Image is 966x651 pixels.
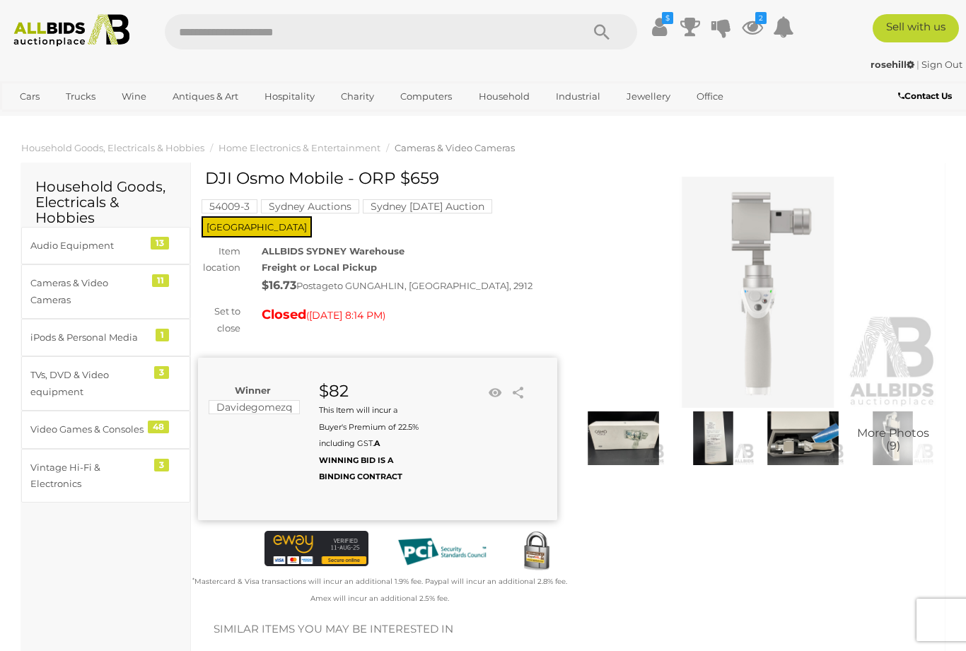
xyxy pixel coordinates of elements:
[187,243,251,276] div: Item location
[363,201,492,212] a: Sydney [DATE] Auction
[21,449,190,503] a: Vintage Hi-Fi & Electronics 3
[648,14,670,40] a: $
[857,427,929,452] span: More Photos (9)
[255,85,324,108] a: Hospitality
[851,411,934,464] img: DJI Osmo Mobile - ORP $659
[30,421,147,438] div: Video Games & Consoles
[851,411,934,464] a: More Photos(9)
[21,319,190,356] a: iPods & Personal Media 1
[30,237,147,254] div: Audio Equipment
[30,275,147,308] div: Cameras & Video Cameras
[30,329,147,346] div: iPods & Personal Media
[309,309,383,322] span: [DATE] 8:14 PM
[21,227,190,264] a: Audio Equipment 13
[470,85,539,108] a: Household
[21,264,190,319] a: Cameras & Video Cameras 11
[334,280,533,291] span: to GUNGAHLIN, [GEOGRAPHIC_DATA], 2912
[916,59,919,70] span: |
[214,623,922,635] h2: Similar items you may be interested in
[871,59,914,70] strong: rosehill
[57,85,105,108] a: Trucks
[306,310,385,321] span: ( )
[154,459,169,471] div: 3
[672,411,755,464] img: DJI Osmo Mobile - ORP $659
[363,199,492,213] mark: Sydney [DATE] Auction
[21,411,190,448] a: Video Games & Consoles 48
[484,382,506,404] li: Watch this item
[262,307,306,322] strong: Closed
[319,381,349,401] strong: $82
[898,88,955,104] a: Contact Us
[11,85,49,108] a: Cars
[261,199,359,213] mark: Sydney Auctions
[192,577,567,602] small: Mastercard & Visa transactions will incur an additional 1.9% fee. Paypal will incur an additional...
[163,85,248,108] a: Antiques & Art
[262,276,557,296] div: Postage
[202,199,257,213] mark: 54009-3
[390,531,494,573] img: PCI DSS compliant
[7,14,136,47] img: Allbids.com.au
[687,85,733,108] a: Office
[209,400,300,414] mark: Davidegomezq
[152,274,169,287] div: 11
[30,367,147,400] div: TVs, DVD & Video equipment
[391,85,461,108] a: Computers
[30,459,147,493] div: Vintage Hi-Fi & Electronics
[662,12,673,24] i: $
[755,12,767,24] i: 2
[205,170,554,187] h1: DJI Osmo Mobile - ORP $659
[516,531,557,573] img: Secured by Rapid SSL
[871,59,916,70] a: rosehill
[319,438,402,481] b: A WINNING BID IS A BINDING CONTRACT
[319,405,419,481] small: This Item will incur a Buyer's Premium of 22.5% including GST.
[582,411,665,464] img: DJI Osmo Mobile - ORP $659
[11,108,58,131] a: Sports
[151,237,169,250] div: 13
[156,329,169,341] div: 1
[154,366,169,379] div: 3
[395,142,515,153] a: Cameras & Video Cameras
[578,177,938,408] img: DJI Osmo Mobile - ORP $659
[898,90,952,101] b: Contact Us
[617,85,680,108] a: Jewellery
[762,411,844,464] img: DJI Osmo Mobile - ORP $659
[873,14,959,42] a: Sell with us
[262,245,405,257] strong: ALLBIDS SYDNEY Warehouse
[202,201,257,212] a: 54009-3
[35,179,176,225] h2: Household Goods, Electricals & Hobbies
[21,142,204,153] a: Household Goods, Electricals & Hobbies
[148,421,169,433] div: 48
[112,85,156,108] a: Wine
[566,14,637,49] button: Search
[261,201,359,212] a: Sydney Auctions
[547,85,610,108] a: Industrial
[921,59,962,70] a: Sign Out
[742,14,763,40] a: 2
[235,385,271,396] b: Winner
[21,356,190,411] a: TVs, DVD & Video equipment 3
[264,531,369,565] img: eWAY Payment Gateway
[202,216,312,237] span: [GEOGRAPHIC_DATA]
[262,278,296,292] strong: $16.73
[332,85,383,108] a: Charity
[187,303,251,336] div: Set to close
[262,262,377,273] strong: Freight or Local Pickup
[219,142,380,153] a: Home Electronics & Entertainment
[66,108,185,131] a: [GEOGRAPHIC_DATA]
